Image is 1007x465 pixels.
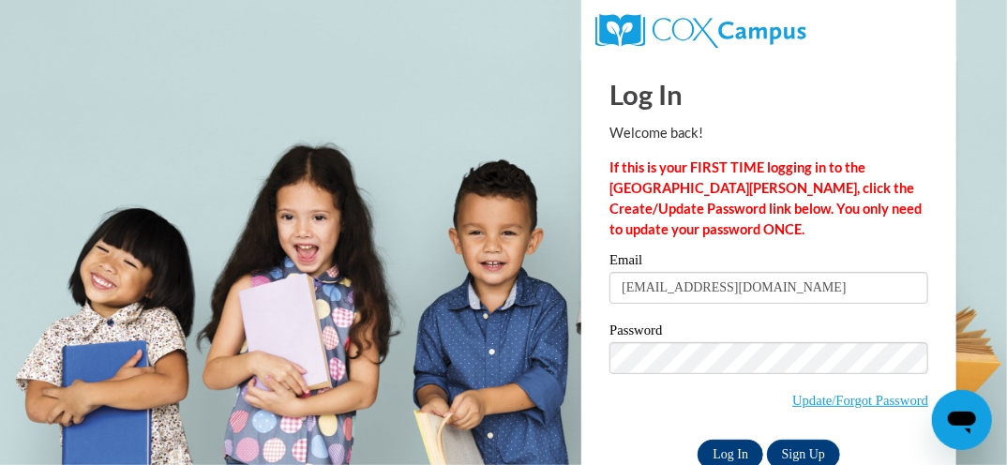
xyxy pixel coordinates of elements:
p: Welcome back! [609,123,928,143]
h1: Log In [609,75,928,113]
img: COX Campus [595,14,805,48]
label: Password [609,323,928,342]
iframe: Button to launch messaging window [932,390,992,450]
a: Update/Forgot Password [792,393,928,408]
label: Email [609,253,928,272]
strong: If this is your FIRST TIME logging in to the [GEOGRAPHIC_DATA][PERSON_NAME], click the Create/Upd... [609,159,922,237]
